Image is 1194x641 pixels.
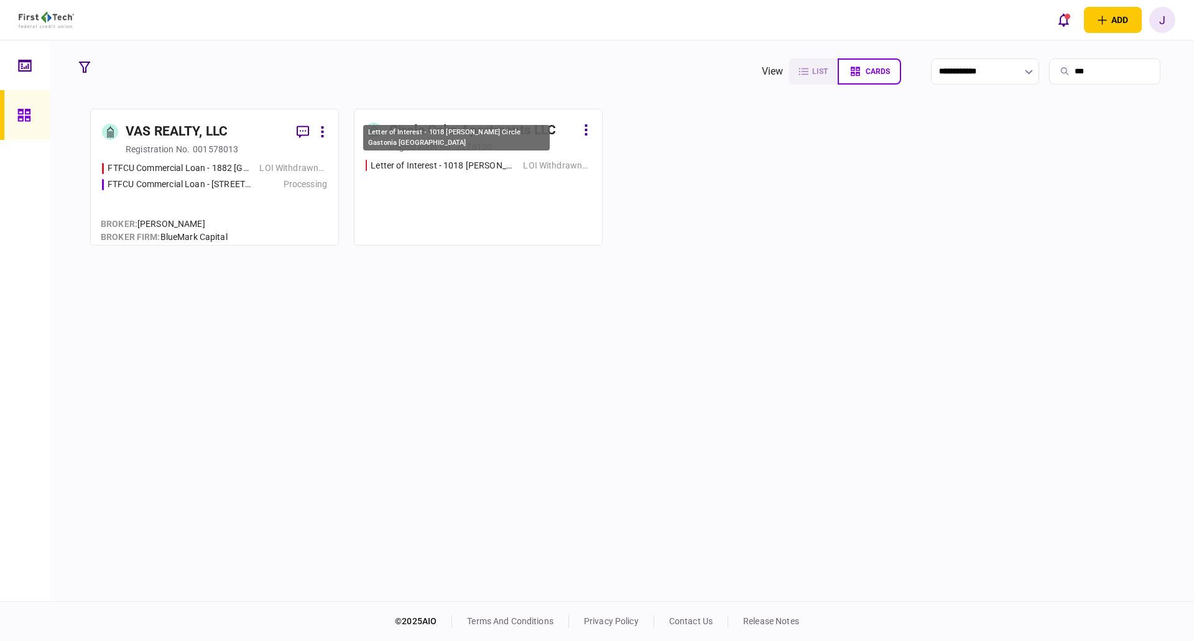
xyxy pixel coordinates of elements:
[108,162,253,175] div: FTFCU Commercial Loan - 1882 New Scotland Road
[789,58,838,85] button: list
[354,109,603,246] a: Circle Oaks Apartments LLCregistration no.2276130Letter of Interest - 1018 Sims Circle Gastonia N...
[669,616,713,626] a: contact us
[371,159,517,172] div: Letter of Interest - 1018 Sims Circle Gastonia NC
[467,616,553,626] a: terms and conditions
[363,125,550,150] div: Letter of Interest - 1018 [PERSON_NAME] Circle Gastonia [GEOGRAPHIC_DATA]
[19,12,74,28] img: client company logo
[101,219,137,229] span: Broker :
[1084,7,1142,33] button: open adding identity options
[90,109,339,246] a: VAS REALTY, LLCregistration no.001578013FTFCU Commercial Loan - 1882 New Scotland RoadLOI Withdra...
[1149,7,1175,33] button: J
[395,615,452,628] div: © 2025 AIO
[584,616,639,626] a: privacy policy
[193,143,238,155] div: 001578013
[101,231,228,244] div: BlueMark Capital
[108,178,253,191] div: FTFCU Commercial Loan - 6227 Thompson Road
[523,159,591,172] div: LOI Withdrawn/Declined
[762,64,784,79] div: view
[743,616,799,626] a: release notes
[101,218,228,231] div: [PERSON_NAME]
[389,121,556,141] div: Circle Oaks Apartments LLC
[866,67,890,76] span: cards
[1050,7,1076,33] button: open notifications list
[838,58,901,85] button: cards
[126,143,190,155] div: registration no.
[812,67,828,76] span: list
[284,178,327,191] div: Processing
[126,122,228,142] div: VAS REALTY, LLC
[101,232,160,242] span: broker firm :
[259,162,327,175] div: LOI Withdrawn/Declined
